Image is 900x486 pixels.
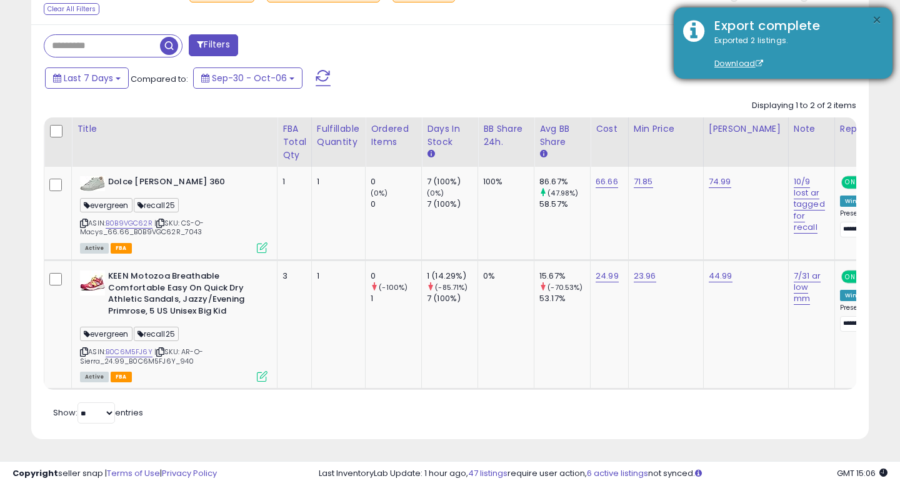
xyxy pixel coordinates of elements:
[634,122,698,136] div: Min Price
[371,122,416,149] div: Ordered Items
[483,176,524,187] div: 100%
[317,176,356,187] div: 1
[111,372,132,382] span: FBA
[752,100,856,112] div: Displaying 1 to 2 of 2 items
[379,282,407,292] small: (-100%)
[64,72,113,84] span: Last 7 Days
[596,176,618,188] a: 66.66
[483,270,524,282] div: 0%
[811,6,845,16] label: Archived
[840,290,889,301] div: Win BuyBox *
[427,293,477,304] div: 7 (100%)
[282,176,302,187] div: 1
[709,176,731,188] a: 74.99
[842,272,858,282] span: ON
[547,282,582,292] small: (-70.53%)
[837,467,887,479] span: 2025-10-14 15:06 GMT
[840,196,889,207] div: Win BuyBox *
[705,35,883,70] div: Exported 2 listings.
[80,372,109,382] span: All listings currently available for purchase on Amazon
[539,149,547,160] small: Avg BB Share.
[131,73,188,85] span: Compared to:
[539,270,590,282] div: 15.67%
[539,176,590,187] div: 86.67%
[794,122,829,136] div: Note
[107,467,160,479] a: Terms of Use
[80,270,267,380] div: ASIN:
[539,293,590,304] div: 53.17%
[371,293,421,304] div: 1
[596,270,619,282] a: 24.99
[427,188,444,198] small: (0%)
[80,176,267,252] div: ASIN:
[111,243,132,254] span: FBA
[840,209,889,237] div: Preset:
[371,188,388,198] small: (0%)
[80,176,105,191] img: 31AOGotPxIL._SL40_.jpg
[108,270,260,320] b: KEEN Motozoa Breathable Comfortable Easy On Quick Dry Athletic Sandals, Jazzy/Evening Primrose, 5...
[794,176,825,234] a: 10/9 lost ar tagged for recall
[872,12,882,28] button: ×
[427,270,477,282] div: 1 (14.29%)
[282,122,306,162] div: FBA Total Qty
[371,176,421,187] div: 0
[705,17,883,35] div: Export complete
[547,188,578,198] small: (47.98%)
[77,122,272,136] div: Title
[427,149,434,160] small: Days In Stock.
[108,176,260,191] b: Dolce [PERSON_NAME] 360
[427,122,472,149] div: Days In Stock
[587,467,648,479] a: 6 active listings
[106,347,152,357] a: B0C6M5FJ6Y
[842,177,858,188] span: ON
[317,270,356,282] div: 1
[193,67,302,89] button: Sep-30 - Oct-06
[319,468,887,480] div: Last InventoryLab Update: 1 hour ago, require user action, not synced.
[189,34,237,56] button: Filters
[483,122,529,149] div: BB Share 24h.
[596,122,623,136] div: Cost
[106,218,152,229] a: B0B9VGC62R
[714,58,763,69] a: Download
[539,199,590,210] div: 58.57%
[427,199,477,210] div: 7 (100%)
[435,282,467,292] small: (-85.71%)
[741,6,787,16] label: Out of Stock
[80,218,204,237] span: | SKU: CS-O-Macys_66.66_B0B9VGC62R_7043
[427,176,477,187] div: 7 (100%)
[80,198,132,212] span: evergreen
[12,467,58,479] strong: Copyright
[634,270,656,282] a: 23.96
[44,3,99,15] div: Clear All Filters
[468,467,507,479] a: 47 listings
[212,72,287,84] span: Sep-30 - Oct-06
[709,122,783,136] div: [PERSON_NAME]
[45,67,129,89] button: Last 7 Days
[371,270,421,282] div: 0
[840,304,889,332] div: Preset:
[709,270,732,282] a: 44.99
[12,468,217,480] div: seller snap | |
[539,122,585,149] div: Avg BB Share
[80,243,109,254] span: All listings currently available for purchase on Amazon
[80,347,203,365] span: | SKU: AR-O-Sierra_24.99_B0C6M5FJ6Y_940
[794,270,821,305] a: 7/31 ar low mm
[371,199,421,210] div: 0
[282,270,302,282] div: 3
[134,198,179,212] span: recall25
[162,467,217,479] a: Privacy Policy
[80,327,132,341] span: evergreen
[53,407,143,419] span: Show: entries
[840,122,893,136] div: Repricing
[634,176,653,188] a: 71.85
[80,270,105,295] img: 41pq2f1042L._SL40_.jpg
[317,122,360,149] div: Fulfillable Quantity
[134,327,179,341] span: recall25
